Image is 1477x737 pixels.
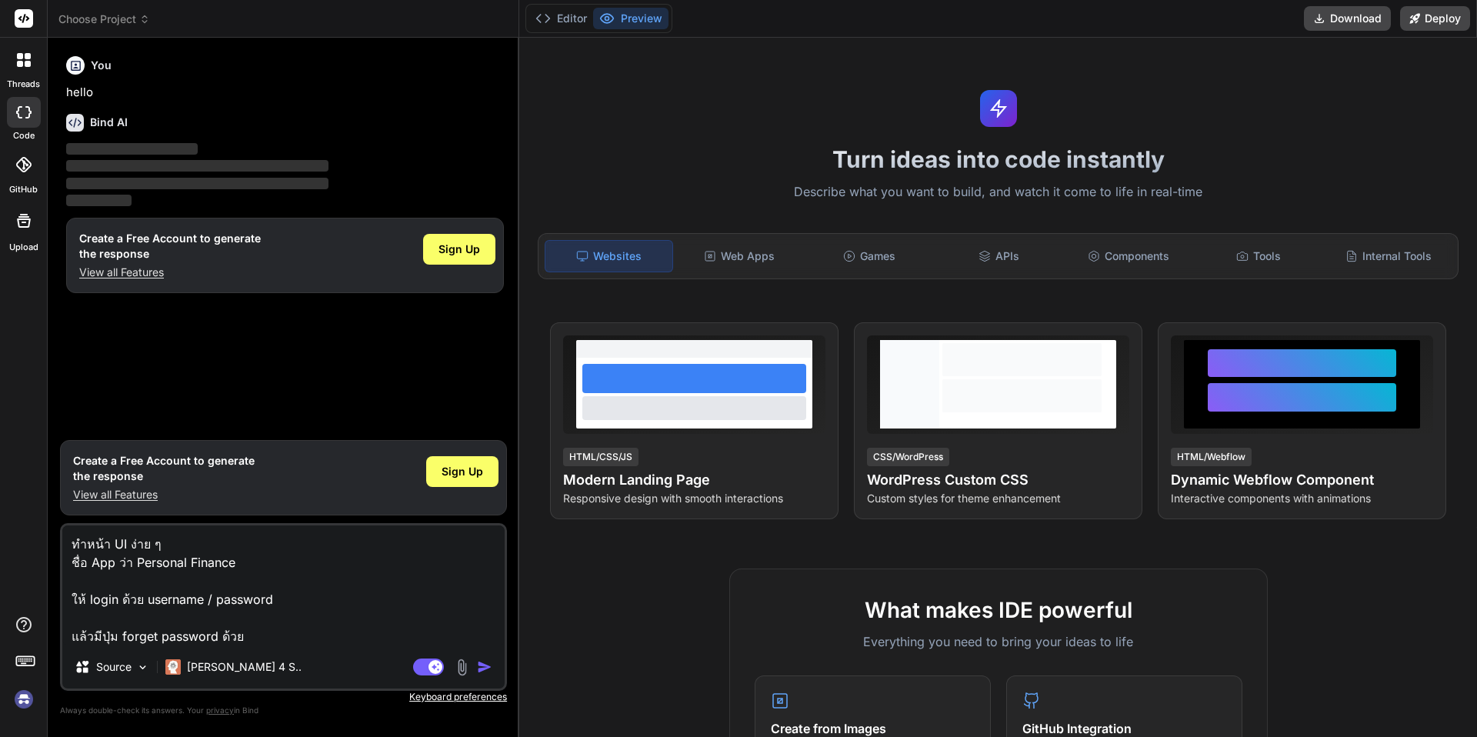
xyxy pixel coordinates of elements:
[60,703,507,718] p: Always double-check its answers. Your in Bind
[7,78,40,91] label: threads
[206,705,234,715] span: privacy
[1171,491,1433,506] p: Interactive components with animations
[528,145,1468,173] h1: Turn ideas into code instantly
[165,659,181,675] img: Claude 4 Sonnet
[477,659,492,675] img: icon
[545,240,673,272] div: Websites
[66,143,198,155] span: ‌
[136,661,149,674] img: Pick Models
[867,469,1129,491] h4: WordPress Custom CSS
[13,129,35,142] label: code
[60,691,507,703] p: Keyboard preferences
[58,12,150,27] span: Choose Project
[755,594,1242,626] h2: What makes IDE powerful
[676,240,803,272] div: Web Apps
[79,265,261,280] p: View all Features
[187,659,302,675] p: [PERSON_NAME] 4 S..
[1171,469,1433,491] h4: Dynamic Webflow Component
[453,659,471,676] img: attachment
[9,241,38,254] label: Upload
[73,487,255,502] p: View all Features
[11,686,37,712] img: signin
[66,178,328,189] span: ‌
[1065,240,1192,272] div: Components
[867,491,1129,506] p: Custom styles for theme enhancement
[806,240,933,272] div: Games
[755,632,1242,651] p: Everything you need to bring your ideas to life
[96,659,132,675] p: Source
[1304,6,1391,31] button: Download
[62,525,505,645] textarea: ทำหน้า UI ง่าย ๆ ชื่อ App ว่า Personal Finance ให้ login ด้วย username / password แล้วมีปุ่ม forg...
[1400,6,1470,31] button: Deploy
[66,84,504,102] p: hello
[90,115,128,130] h6: Bind AI
[91,58,112,73] h6: You
[593,8,668,29] button: Preview
[73,453,255,484] h1: Create a Free Account to generate the response
[1195,240,1322,272] div: Tools
[1325,240,1452,272] div: Internal Tools
[9,183,38,196] label: GitHub
[528,182,1468,202] p: Describe what you want to build, and watch it come to life in real-time
[867,448,949,466] div: CSS/WordPress
[66,160,328,172] span: ‌
[1171,448,1252,466] div: HTML/Webflow
[935,240,1062,272] div: APIs
[66,195,132,206] span: ‌
[563,448,638,466] div: HTML/CSS/JS
[79,231,261,262] h1: Create a Free Account to generate the response
[563,469,825,491] h4: Modern Landing Page
[438,242,480,257] span: Sign Up
[563,491,825,506] p: Responsive design with smooth interactions
[442,464,483,479] span: Sign Up
[529,8,593,29] button: Editor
